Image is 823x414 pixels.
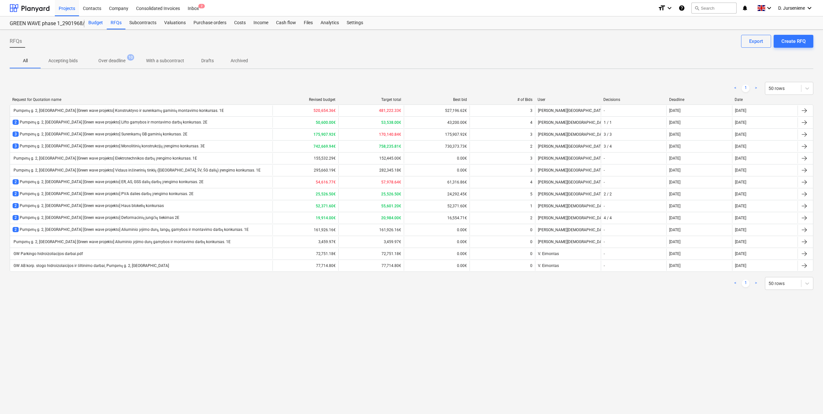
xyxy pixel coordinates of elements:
div: 152,445.00€ [338,153,404,163]
a: Page 1 is your current page [742,84,749,92]
div: [PERSON_NAME][DEMOGRAPHIC_DATA] [535,201,601,211]
div: 0 [530,251,532,256]
p: Archived [231,57,248,64]
i: notifications [742,4,748,12]
div: [DATE] [735,204,746,208]
div: 16,554.71€ [404,213,470,223]
div: Pumpėnų g. 2, [GEOGRAPHIC_DATA] [Green wave projekto] ER, AS, GSS dalių darbų įrengimo konkursas. 2E [13,179,203,185]
div: Pumpėnų g. 2, [GEOGRAPHIC_DATA] [Green wave projekto] Lifto gamybos ir montavimo darbų konkursas. 2E [13,120,207,125]
div: 77,714.80€ [338,261,404,271]
div: Files [300,16,317,29]
b: 20,984.00€ [381,216,401,220]
a: Next page [752,84,760,92]
p: Drafts [200,57,215,64]
div: Pumpėnų g. 2, [GEOGRAPHIC_DATA] [Green wave projekto] Haus blokelių konkursas [13,203,164,209]
div: - [604,228,605,232]
a: Next page [752,280,760,287]
div: 3,459.97€ [338,237,404,247]
b: 170,140.84€ [379,132,401,137]
div: 161,926.16€ [273,225,338,235]
div: [DATE] [669,132,680,137]
div: [DATE] [669,120,680,125]
div: [DATE] [735,263,746,268]
div: 3 [530,156,532,161]
span: 3 [13,143,19,149]
b: 758,235.81€ [379,144,401,149]
div: Pumpėnų g. 2, [GEOGRAPHIC_DATA] [Green wave projekto] Aliuminio įėjimo durų, langų, gamybos ir mo... [13,227,249,232]
span: D. Jurseniene [778,5,805,11]
div: - [604,168,605,172]
div: 0.00€ [404,153,470,163]
div: - [604,156,605,161]
i: Knowledge base [679,4,685,12]
div: - [604,263,605,268]
div: 155,532.29€ [273,153,338,163]
a: Cash flow [272,16,300,29]
div: Pumpėnų g. 2, [GEOGRAPHIC_DATA] [Green wave projekto] Surenkamų GB gaminių konkursas. 2E [13,132,187,137]
a: Purchase orders [190,16,230,29]
div: 77,714.80€ [273,261,338,271]
button: Create RFQ [774,35,813,48]
div: [DATE] [735,132,746,137]
div: [DATE] [669,228,680,232]
div: 5 [530,192,532,196]
div: Pumpėnų g. 2, [GEOGRAPHIC_DATA] [Green wave projekto] Deformacinių jungčių tiekimas 2E [13,215,179,221]
div: [DATE] [669,251,680,256]
span: 2 [13,227,19,232]
div: Pumpėnų g. 2, [GEOGRAPHIC_DATA] [Green wave projekto] Aliuminio įėjimo durų gamybos ir montavimo ... [13,240,231,244]
div: Subcontracts [125,16,160,29]
div: Best bid [406,97,467,102]
span: 2 [13,215,19,220]
div: 24,292.45€ [404,189,470,199]
div: [DATE] [669,263,680,268]
div: 2 [530,216,532,220]
div: - [604,180,605,184]
div: 175,907.92€ [404,129,470,140]
b: 25,526.50€ [381,192,401,196]
div: 730,373.73€ [404,141,470,152]
div: 52,371.60€ [404,201,470,211]
div: Pumpėnų g. 2, [GEOGRAPHIC_DATA] [Green wave projekto] Konstruktyvo ir surenkamų gaminių montavimo... [13,108,224,113]
b: 25,526.50€ [316,192,336,196]
p: Over deadline [98,57,125,64]
div: [PERSON_NAME][GEOGRAPHIC_DATA] [535,177,601,187]
div: 161,926.16€ [338,225,404,235]
span: 2 [13,179,19,184]
div: Valuations [160,16,190,29]
a: RFQs [107,16,125,29]
span: 2 [198,4,205,8]
span: search [694,5,699,11]
a: Costs [230,16,250,29]
div: 4 [530,120,532,125]
div: 527,196.62€ [404,105,470,116]
div: 3 / 3 [604,132,612,137]
div: V. Eimontas [535,261,601,271]
div: Pumpėnų g. 2, [GEOGRAPHIC_DATA] [Green wave projekto] PVA dalies darbų įrengimo konkursas. 2E [13,191,193,197]
div: [DATE] [735,144,746,149]
div: 0.00€ [404,261,470,271]
i: keyboard_arrow_down [765,4,773,12]
span: 2 [13,120,19,125]
iframe: Chat Widget [791,383,823,414]
div: 4 / 4 [604,216,612,220]
div: GW AB korp. stogo hidroizolaicijos ir šiltinimo darbai, Pumpėnų g. 2, [GEOGRAPHIC_DATA] [13,263,169,268]
div: [PERSON_NAME][GEOGRAPHIC_DATA] [535,141,601,152]
div: 3 [530,108,532,113]
div: [DATE] [735,216,746,220]
div: GW Parkingo hidroizoliacijos darbai.pdf [13,251,83,256]
b: 520,654.36€ [313,108,336,113]
div: [PERSON_NAME][DEMOGRAPHIC_DATA] [535,237,601,247]
div: 0 [530,263,532,268]
div: Export [749,37,763,45]
div: # of Bids [472,97,533,102]
a: Previous page [731,84,739,92]
div: 295,660.19€ [273,165,338,175]
div: - [604,251,605,256]
div: 43,200.00€ [404,117,470,128]
b: 19,914.00€ [316,216,336,220]
div: Pumpėnų g. 2, [GEOGRAPHIC_DATA] [Green wave projekto] Elektrotechnikos darbų įrengimo konkursas. 1E [13,156,197,161]
span: 3 [13,132,19,137]
div: [DATE] [735,192,746,196]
